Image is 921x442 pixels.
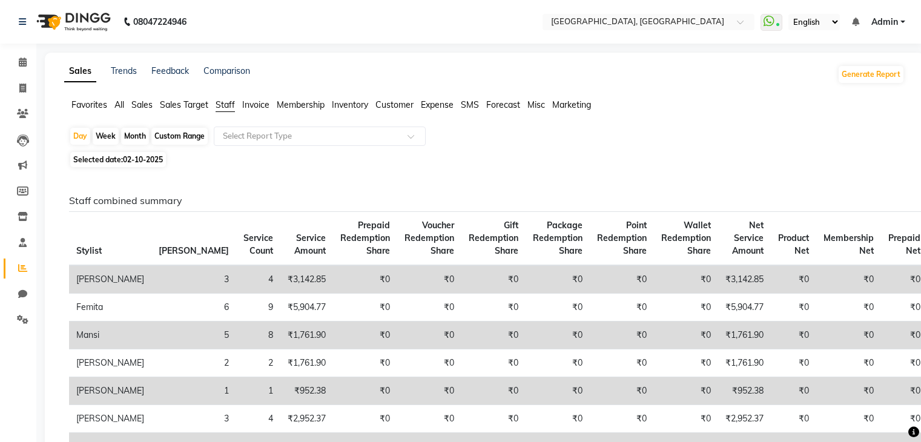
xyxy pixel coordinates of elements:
[526,349,590,377] td: ₹0
[461,265,526,294] td: ₹0
[280,294,333,322] td: ₹5,904.77
[732,220,764,256] span: Net Service Amount
[654,294,718,322] td: ₹0
[236,322,280,349] td: 8
[590,377,654,405] td: ₹0
[159,245,229,256] span: [PERSON_NAME]
[397,405,461,433] td: ₹0
[375,99,414,110] span: Customer
[70,152,166,167] span: Selected date:
[654,349,718,377] td: ₹0
[654,322,718,349] td: ₹0
[216,99,235,110] span: Staff
[654,265,718,294] td: ₹0
[718,349,771,377] td: ₹1,761.90
[151,405,236,433] td: 3
[397,265,461,294] td: ₹0
[526,265,590,294] td: ₹0
[816,265,881,294] td: ₹0
[69,195,895,206] h6: Staff combined summary
[236,294,280,322] td: 9
[816,349,881,377] td: ₹0
[718,405,771,433] td: ₹2,952.37
[131,99,153,110] span: Sales
[526,377,590,405] td: ₹0
[69,265,151,294] td: [PERSON_NAME]
[397,349,461,377] td: ₹0
[461,99,479,110] span: SMS
[404,220,454,256] span: Voucher Redemption Share
[778,233,809,256] span: Product Net
[839,66,903,83] button: Generate Report
[70,128,90,145] div: Day
[243,233,273,256] span: Service Count
[280,349,333,377] td: ₹1,761.90
[151,322,236,349] td: 5
[526,322,590,349] td: ₹0
[461,377,526,405] td: ₹0
[771,349,816,377] td: ₹0
[64,61,96,82] a: Sales
[397,322,461,349] td: ₹0
[590,349,654,377] td: ₹0
[151,65,189,76] a: Feedback
[526,294,590,322] td: ₹0
[824,233,874,256] span: Membership Net
[151,377,236,405] td: 1
[333,322,397,349] td: ₹0
[121,128,149,145] div: Month
[242,99,269,110] span: Invoice
[816,405,881,433] td: ₹0
[661,220,711,256] span: Wallet Redemption Share
[397,377,461,405] td: ₹0
[654,377,718,405] td: ₹0
[236,265,280,294] td: 4
[888,233,920,256] span: Prepaid Net
[590,265,654,294] td: ₹0
[333,265,397,294] td: ₹0
[816,322,881,349] td: ₹0
[526,405,590,433] td: ₹0
[718,322,771,349] td: ₹1,761.90
[280,265,333,294] td: ₹3,142.85
[718,294,771,322] td: ₹5,904.77
[332,99,368,110] span: Inventory
[69,377,151,405] td: [PERSON_NAME]
[71,99,107,110] span: Favorites
[771,265,816,294] td: ₹0
[461,349,526,377] td: ₹0
[333,349,397,377] td: ₹0
[771,377,816,405] td: ₹0
[340,220,390,256] span: Prepaid Redemption Share
[333,294,397,322] td: ₹0
[160,99,208,110] span: Sales Target
[486,99,520,110] span: Forecast
[151,294,236,322] td: 6
[151,128,208,145] div: Custom Range
[718,265,771,294] td: ₹3,142.85
[552,99,591,110] span: Marketing
[771,405,816,433] td: ₹0
[93,128,119,145] div: Week
[151,265,236,294] td: 3
[533,220,583,256] span: Package Redemption Share
[133,5,187,39] b: 08047224946
[469,220,518,256] span: Gift Redemption Share
[69,405,151,433] td: [PERSON_NAME]
[69,294,151,322] td: Femita
[76,245,102,256] span: Stylist
[114,99,124,110] span: All
[871,16,898,28] span: Admin
[718,377,771,405] td: ₹952.38
[280,405,333,433] td: ₹2,952.37
[277,99,325,110] span: Membership
[203,65,250,76] a: Comparison
[654,405,718,433] td: ₹0
[816,377,881,405] td: ₹0
[397,294,461,322] td: ₹0
[461,294,526,322] td: ₹0
[280,377,333,405] td: ₹952.38
[527,99,545,110] span: Misc
[590,405,654,433] td: ₹0
[333,405,397,433] td: ₹0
